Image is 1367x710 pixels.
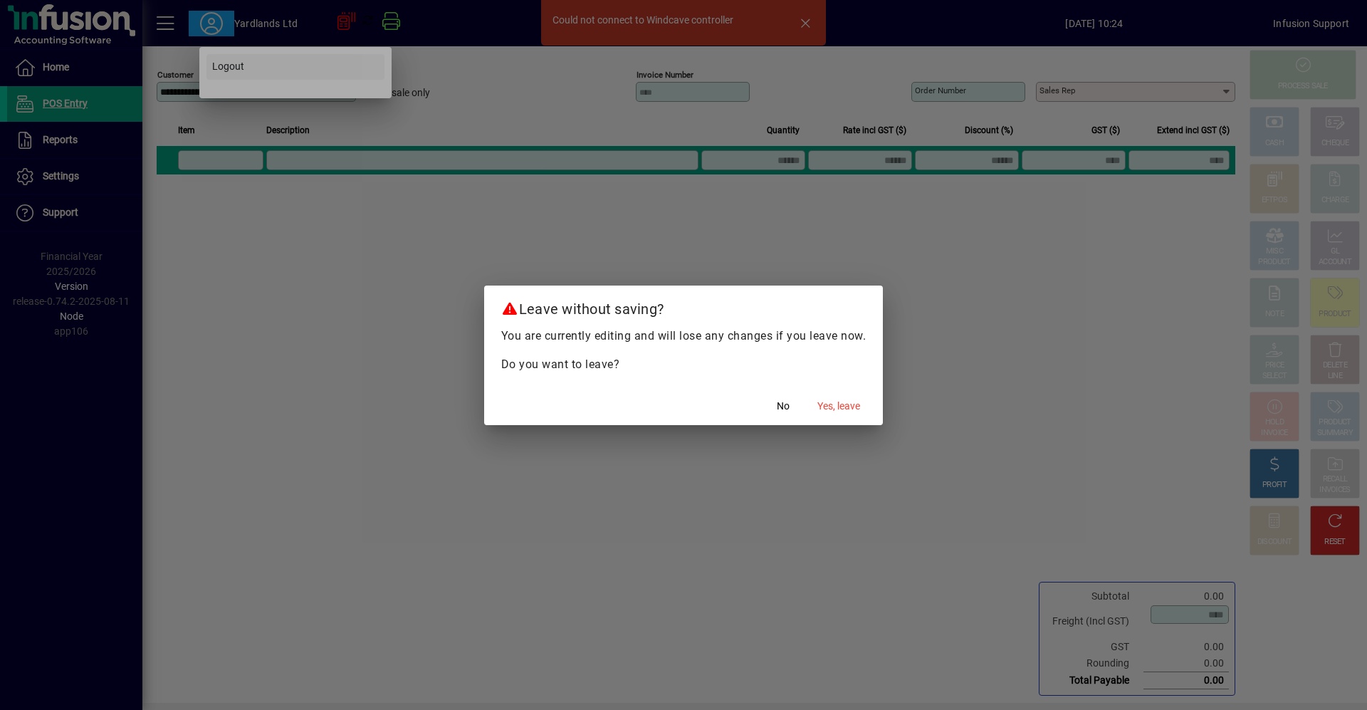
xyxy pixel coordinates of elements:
[777,399,790,414] span: No
[501,328,866,345] p: You are currently editing and will lose any changes if you leave now.
[760,394,806,419] button: No
[501,356,866,373] p: Do you want to leave?
[812,394,866,419] button: Yes, leave
[817,399,860,414] span: Yes, leave
[484,286,884,327] h2: Leave without saving?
